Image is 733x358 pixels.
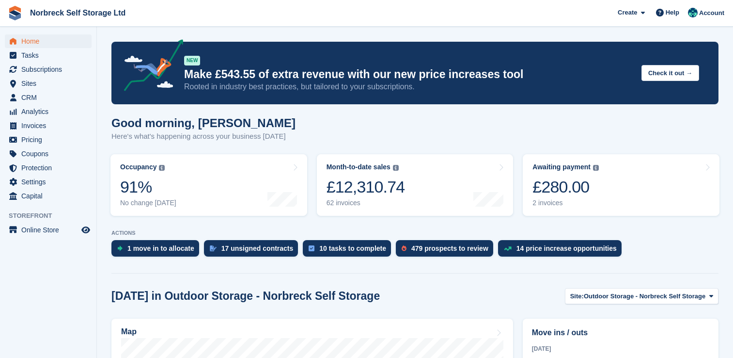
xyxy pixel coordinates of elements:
[204,240,303,261] a: 17 unsigned contracts
[21,175,79,189] span: Settings
[121,327,137,336] h2: Map
[699,8,724,18] span: Account
[317,154,514,216] a: Month-to-date sales £12,310.74 62 invoices
[184,81,634,92] p: Rooted in industry best practices, but tailored to your subscriptions.
[110,154,307,216] a: Occupancy 91% No change [DATE]
[116,39,184,95] img: price-adjustments-announcement-icon-8257ccfd72463d97f412b2fc003d46551f7dbcb40ab6d574587a9cd5c0d94...
[593,165,599,171] img: icon-info-grey-7440780725fd019a000dd9b08b2336e03edf1995a4989e88bcd33f0948082b44.svg
[111,116,296,130] h1: Good morning, [PERSON_NAME]
[111,240,204,261] a: 1 move in to allocate
[111,290,380,303] h2: [DATE] in Outdoor Storage - Norbreck Self Storage
[120,199,176,207] div: No change [DATE]
[532,327,709,339] h2: Move ins / outs
[21,161,79,175] span: Protection
[402,245,406,251] img: prospect-51fa495bee0391a8d652442698ab0144808aea92771e9ea1ae160a38d050c398.svg
[5,77,92,90] a: menu
[120,163,156,171] div: Occupancy
[411,244,488,252] div: 479 prospects to review
[5,63,92,76] a: menu
[184,56,200,65] div: NEW
[111,230,718,236] p: ACTIONS
[5,147,92,161] a: menu
[303,240,396,261] a: 10 tasks to complete
[532,177,599,197] div: £280.00
[21,91,79,104] span: CRM
[21,147,79,161] span: Coupons
[184,67,634,81] p: Make £543.55 of extra revenue with our new price increases tool
[5,34,92,48] a: menu
[570,292,584,301] span: Site:
[5,133,92,146] a: menu
[21,223,79,237] span: Online Store
[21,49,79,62] span: Tasks
[21,34,79,48] span: Home
[221,244,294,252] div: 17 unsigned contracts
[5,223,92,237] a: menu
[5,161,92,175] a: menu
[21,133,79,146] span: Pricing
[21,77,79,90] span: Sites
[396,240,498,261] a: 479 prospects to review
[516,244,617,252] div: 14 price increase opportunities
[5,105,92,118] a: menu
[327,163,390,171] div: Month-to-date sales
[309,245,314,251] img: task-75834270c22a3079a89374b754ae025e5fb1db73e45f91037f5363f120a921f8.svg
[327,177,405,197] div: £12,310.74
[498,240,626,261] a: 14 price increase opportunities
[393,165,399,171] img: icon-info-grey-7440780725fd019a000dd9b08b2336e03edf1995a4989e88bcd33f0948082b44.svg
[688,8,698,17] img: Sally King
[9,211,96,221] span: Storefront
[8,6,22,20] img: stora-icon-8386f47178a22dfd0bd8f6a31ec36ba5ce8667c1dd55bd0f319d3a0aa187defe.svg
[127,244,194,252] div: 1 move in to allocate
[5,91,92,104] a: menu
[117,245,123,251] img: move_ins_to_allocate_icon-fdf77a2bb77ea45bf5b3d319d69a93e2d87916cf1d5bf7949dd705db3b84f3ca.svg
[159,165,165,171] img: icon-info-grey-7440780725fd019a000dd9b08b2336e03edf1995a4989e88bcd33f0948082b44.svg
[21,63,79,76] span: Subscriptions
[5,189,92,203] a: menu
[5,175,92,189] a: menu
[523,154,719,216] a: Awaiting payment £280.00 2 invoices
[666,8,679,17] span: Help
[641,65,699,81] button: Check it out →
[504,246,512,251] img: price_increase_opportunities-93ffe204e8149a01c8c9dc8f82e8f89637d9d84a8eef4429ea346261dce0b2c0.svg
[80,224,92,236] a: Preview store
[327,199,405,207] div: 62 invoices
[565,288,718,304] button: Site: Outdoor Storage - Norbreck Self Storage
[532,344,709,353] div: [DATE]
[319,244,386,252] div: 10 tasks to complete
[618,8,637,17] span: Create
[26,5,129,21] a: Norbreck Self Storage Ltd
[21,189,79,203] span: Capital
[584,292,705,301] span: Outdoor Storage - Norbreck Self Storage
[5,119,92,132] a: menu
[21,119,79,132] span: Invoices
[120,177,176,197] div: 91%
[111,131,296,142] p: Here's what's happening across your business [DATE]
[210,245,217,251] img: contract_signature_icon-13c848040528278c33f63329250d36e43548de30e8caae1d1a13099fd9432cc5.svg
[21,105,79,118] span: Analytics
[5,49,92,62] a: menu
[532,163,591,171] div: Awaiting payment
[532,199,599,207] div: 2 invoices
